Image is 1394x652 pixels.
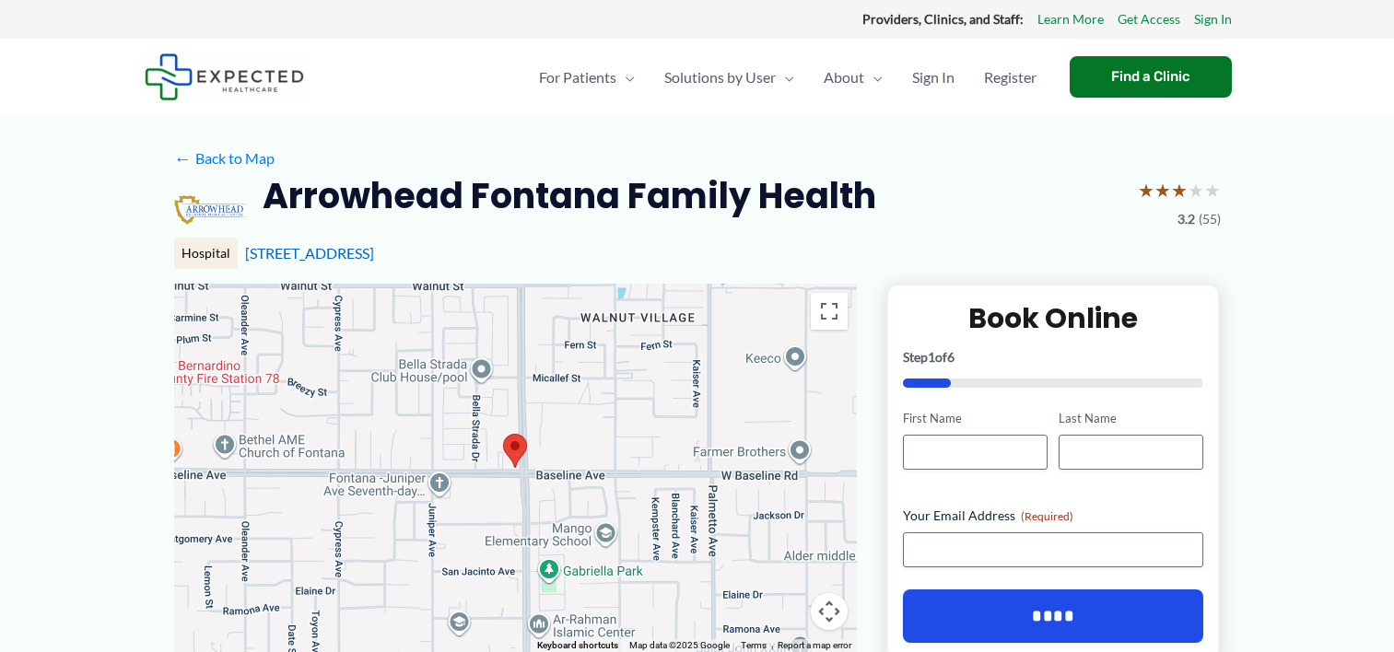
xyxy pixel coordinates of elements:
[741,640,767,650] a: Terms (opens in new tab)
[629,640,730,650] span: Map data ©2025 Google
[912,45,955,110] span: Sign In
[245,244,374,262] a: [STREET_ADDRESS]
[903,351,1204,364] p: Step of
[1037,7,1104,31] a: Learn More
[174,238,238,269] div: Hospital
[179,628,240,652] a: Open this area in Google Maps (opens a new window)
[174,149,192,167] span: ←
[174,145,275,172] a: ←Back to Map
[897,45,969,110] a: Sign In
[928,349,935,365] span: 1
[809,45,897,110] a: AboutMenu Toggle
[650,45,809,110] a: Solutions by UserMenu Toggle
[263,173,876,218] h2: Arrowhead Fontana Family Health
[811,293,848,330] button: Toggle fullscreen view
[616,45,635,110] span: Menu Toggle
[969,45,1051,110] a: Register
[524,45,650,110] a: For PatientsMenu Toggle
[1138,173,1154,207] span: ★
[1171,173,1188,207] span: ★
[1021,509,1073,523] span: (Required)
[947,349,955,365] span: 6
[1188,173,1204,207] span: ★
[1118,7,1180,31] a: Get Access
[664,45,776,110] span: Solutions by User
[1154,173,1171,207] span: ★
[778,640,851,650] a: Report a map error
[864,45,883,110] span: Menu Toggle
[1199,207,1221,231] span: (55)
[824,45,864,110] span: About
[903,410,1048,427] label: First Name
[1070,56,1232,98] a: Find a Clinic
[539,45,616,110] span: For Patients
[811,593,848,630] button: Map camera controls
[776,45,794,110] span: Menu Toggle
[179,628,240,652] img: Google
[903,300,1204,336] h2: Book Online
[1059,410,1203,427] label: Last Name
[524,45,1051,110] nav: Primary Site Navigation
[862,11,1024,27] strong: Providers, Clinics, and Staff:
[537,639,618,652] button: Keyboard shortcuts
[145,53,304,100] img: Expected Healthcare Logo - side, dark font, small
[903,506,1204,525] label: Your Email Address
[1194,7,1232,31] a: Sign In
[1177,207,1195,231] span: 3.2
[1204,173,1221,207] span: ★
[984,45,1037,110] span: Register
